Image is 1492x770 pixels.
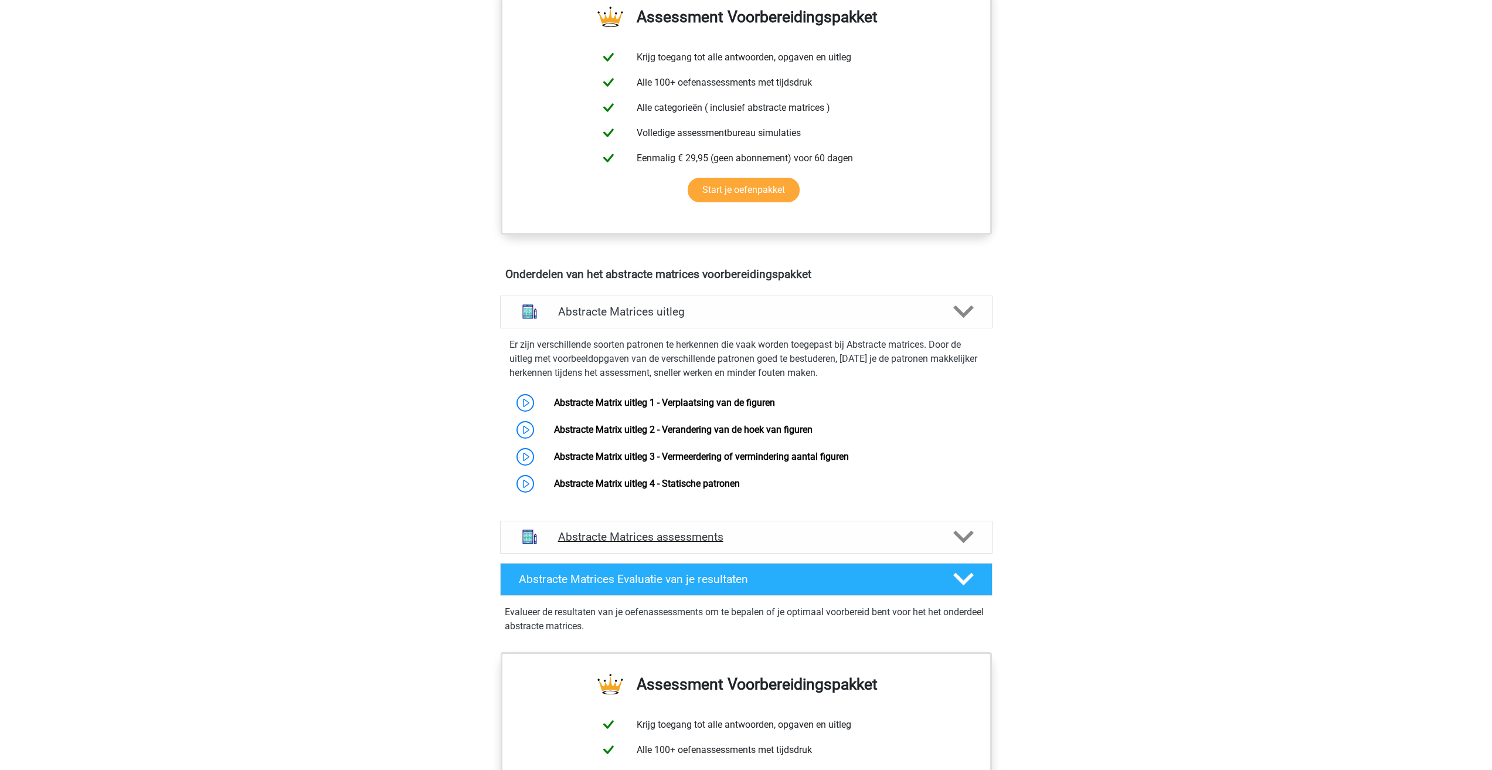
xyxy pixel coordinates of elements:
p: Er zijn verschillende soorten patronen te herkennen die vaak worden toegepast bij Abstracte matri... [509,338,983,380]
img: abstracte matrices assessments [515,522,545,552]
img: abstracte matrices uitleg [515,297,545,327]
h4: Abstracte Matrices uitleg [558,305,934,318]
a: Abstracte Matrix uitleg 1 - Verplaatsing van de figuren [554,397,775,408]
a: Start je oefenpakket [688,178,800,202]
p: Evalueer de resultaten van je oefenassessments om te bepalen of je optimaal voorbereid bent voor ... [505,605,988,633]
a: Abstracte Matrices Evaluatie van je resultaten [495,563,997,596]
a: assessments Abstracte Matrices assessments [495,521,997,554]
a: Abstracte Matrix uitleg 3 - Vermeerdering of vermindering aantal figuren [554,451,849,462]
h4: Onderdelen van het abstracte matrices voorbereidingspakket [505,267,987,281]
a: uitleg Abstracte Matrices uitleg [495,296,997,328]
h4: Abstracte Matrices assessments [558,530,934,544]
h4: Abstracte Matrices Evaluatie van je resultaten [519,572,934,586]
a: Abstracte Matrix uitleg 2 - Verandering van de hoek van figuren [554,424,813,435]
a: Abstracte Matrix uitleg 4 - Statische patronen [554,478,740,489]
